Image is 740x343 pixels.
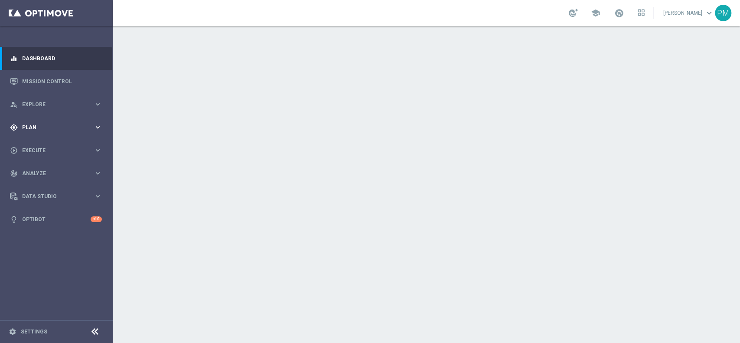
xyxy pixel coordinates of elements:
button: track_changes Analyze keyboard_arrow_right [10,170,102,177]
i: settings [9,328,16,336]
button: lightbulb Optibot +10 [10,216,102,223]
span: Explore [22,102,94,107]
div: +10 [91,216,102,222]
div: Mission Control [10,70,102,93]
i: gps_fixed [10,124,18,131]
a: Settings [21,329,47,334]
div: Dashboard [10,47,102,70]
a: Dashboard [22,47,102,70]
button: equalizer Dashboard [10,55,102,62]
button: play_circle_outline Execute keyboard_arrow_right [10,147,102,154]
div: PM [715,5,731,21]
i: keyboard_arrow_right [94,169,102,177]
i: play_circle_outline [10,147,18,154]
i: lightbulb [10,216,18,223]
a: Optibot [22,208,91,231]
span: school [591,8,600,18]
span: Data Studio [22,194,94,199]
div: Plan [10,124,94,131]
i: keyboard_arrow_right [94,146,102,154]
div: Data Studio [10,193,94,200]
i: keyboard_arrow_right [94,100,102,108]
span: Analyze [22,171,94,176]
button: gps_fixed Plan keyboard_arrow_right [10,124,102,131]
span: keyboard_arrow_down [704,8,714,18]
span: Execute [22,148,94,153]
div: Optibot [10,208,102,231]
span: Plan [22,125,94,130]
button: Data Studio keyboard_arrow_right [10,193,102,200]
i: person_search [10,101,18,108]
div: Analyze [10,170,94,177]
a: Mission Control [22,70,102,93]
i: keyboard_arrow_right [94,192,102,200]
div: Execute [10,147,94,154]
button: Mission Control [10,78,102,85]
i: track_changes [10,170,18,177]
i: equalizer [10,55,18,62]
div: Explore [10,101,94,108]
button: person_search Explore keyboard_arrow_right [10,101,102,108]
a: [PERSON_NAME]keyboard_arrow_down [662,7,715,20]
i: keyboard_arrow_right [94,123,102,131]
